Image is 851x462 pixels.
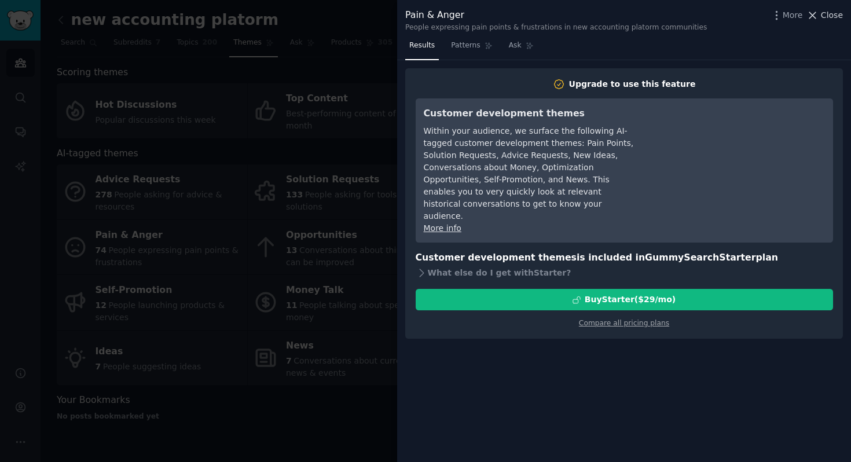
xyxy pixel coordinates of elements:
[645,252,755,263] span: GummySearch Starter
[405,23,707,33] div: People expressing pain points & frustrations in new accounting platorm communities
[424,125,635,222] div: Within your audience, we surface the following AI-tagged customer development themes: Pain Points...
[771,9,803,21] button: More
[451,41,480,51] span: Patterns
[424,107,635,121] h3: Customer development themes
[416,265,833,281] div: What else do I get with Starter ?
[405,36,439,60] a: Results
[651,107,825,193] iframe: YouTube video player
[405,8,707,23] div: Pain & Anger
[569,78,696,90] div: Upgrade to use this feature
[416,289,833,310] button: BuyStarter($29/mo)
[806,9,843,21] button: Close
[505,36,538,60] a: Ask
[447,36,496,60] a: Patterns
[783,9,803,21] span: More
[585,294,676,306] div: Buy Starter ($ 29 /mo )
[409,41,435,51] span: Results
[579,319,669,327] a: Compare all pricing plans
[424,223,461,233] a: More info
[821,9,843,21] span: Close
[416,251,833,265] h3: Customer development themes is included in plan
[509,41,522,51] span: Ask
